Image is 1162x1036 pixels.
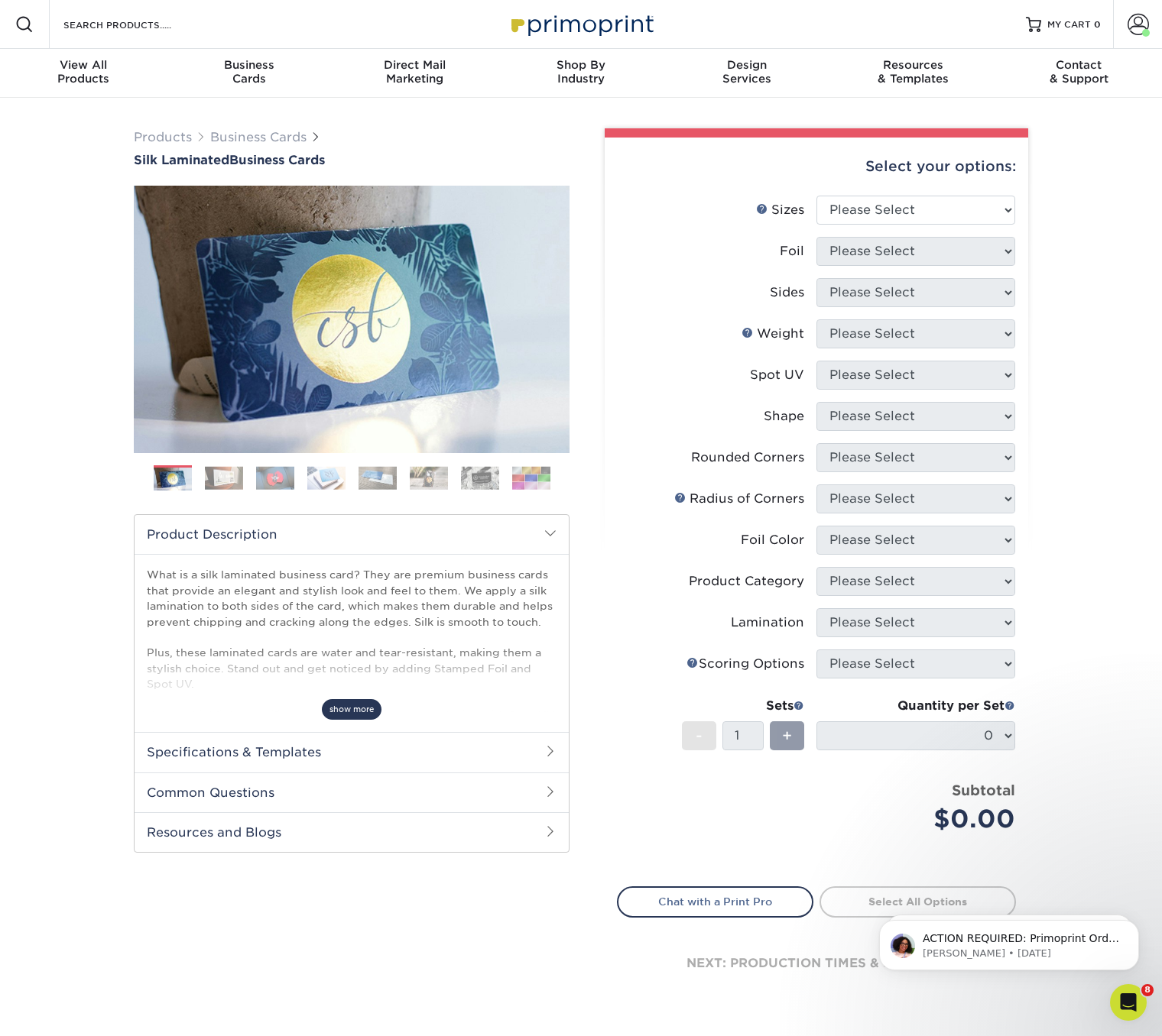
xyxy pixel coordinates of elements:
[664,49,830,98] a: DesignServices
[1094,19,1101,30] span: 0
[782,724,792,747] span: +
[62,15,211,34] input: SEARCH PRODUCTS.....
[682,697,804,715] div: Sets
[1047,18,1091,31] span: MY CART
[952,782,1015,798] strong: Subtotal
[205,466,243,490] img: Business Cards 02
[147,567,557,816] p: What is a silk laminated business card? They are premium business cards that provide an elegant a...
[689,572,804,591] div: Product Category
[498,49,664,98] a: Shop ByIndustry
[154,460,192,498] img: Business Cards 01
[332,49,498,98] a: Direct MailMarketing
[770,283,804,302] div: Sides
[830,58,996,86] div: & Templates
[498,58,664,72] span: Shop By
[166,58,332,86] div: Cards
[617,138,1016,196] div: Select your options:
[134,102,570,537] img: Silk Laminated 01
[731,614,804,632] div: Lamination
[512,466,550,490] img: Business Cards 08
[134,130,192,144] a: Products
[498,58,664,86] div: Industry
[830,49,996,98] a: Resources& Templates
[856,888,1162,995] iframe: Intercom notifications message
[135,812,569,852] h2: Resources and Blogs
[359,466,397,490] img: Business Cards 05
[750,366,804,384] div: Spot UV
[756,201,804,219] div: Sizes
[505,8,657,40] img: Primoprint
[828,801,1015,837] div: $0.00
[996,58,1162,86] div: & Support
[135,732,569,772] h2: Specifications & Templates
[780,242,804,261] div: Foil
[210,130,307,144] a: Business Cards
[617,886,813,917] a: Chat with a Print Pro
[816,697,1015,715] div: Quantity per Set
[134,153,570,167] h1: Business Cards
[664,58,830,72] span: Design
[135,515,569,554] h2: Product Description
[307,466,346,490] img: Business Cards 04
[410,466,448,490] img: Business Cards 06
[686,655,804,673] div: Scoring Options
[996,58,1162,72] span: Contact
[256,466,294,490] img: Business Cards 03
[830,58,996,72] span: Resources
[742,325,804,343] div: Weight
[332,58,498,86] div: Marketing
[461,466,499,490] img: Business Cards 07
[135,772,569,812] h2: Common Questions
[1141,984,1154,996] span: 8
[332,58,498,72] span: Direct Mail
[1110,984,1147,1021] iframe: Intercom live chat
[664,58,830,86] div: Services
[134,153,229,167] span: Silk Laminated
[617,918,1016,1009] div: next: production times & shipping
[741,531,804,549] div: Foil Color
[134,153,570,167] a: Silk LaminatedBusiness Cards
[696,724,703,747] span: -
[166,49,332,98] a: BusinessCards
[322,699,381,720] span: show more
[764,407,804,426] div: Shape
[820,886,1016,917] a: Select All Options
[691,448,804,467] div: Rounded Corners
[996,49,1162,98] a: Contact& Support
[166,58,332,72] span: Business
[674,490,804,508] div: Radius of Corners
